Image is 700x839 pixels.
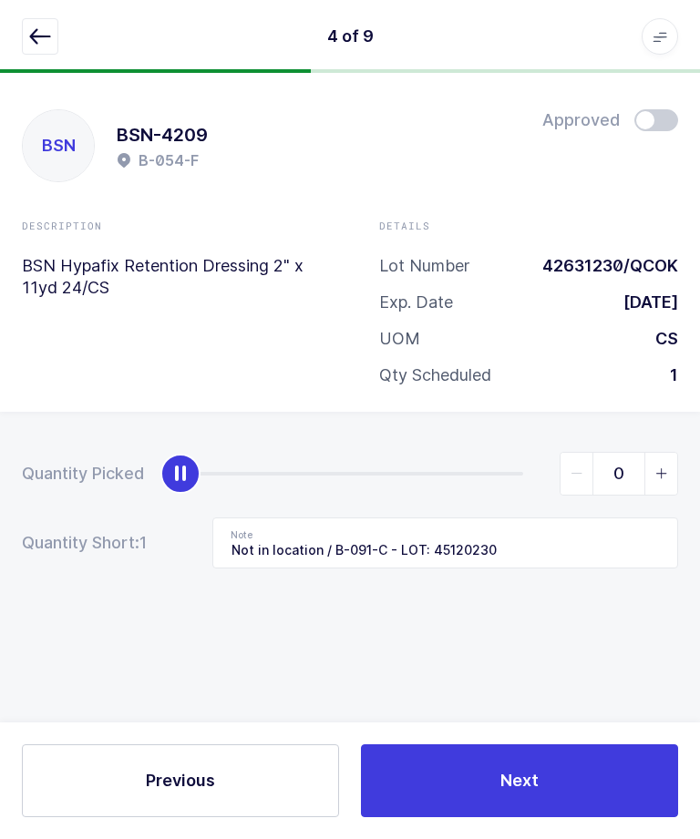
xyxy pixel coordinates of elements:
[23,110,94,181] div: BSN
[117,120,208,149] h1: BSN-4209
[379,255,469,277] div: Lot Number
[655,364,678,386] div: 1
[22,255,321,299] p: BSN Hypafix Retention Dressing 2" x 11yd 24/CS
[379,364,491,386] div: Qty Scheduled
[379,328,420,350] div: UOM
[139,532,176,554] span: 1
[22,744,339,817] button: Previous
[641,328,678,350] div: CS
[500,769,539,792] span: Next
[22,532,176,554] div: Quantity Short:
[212,517,678,568] input: Note
[361,744,678,817] button: Next
[379,219,678,233] div: Details
[327,26,374,47] div: 4 of 9
[22,463,144,485] div: Quantity Picked
[139,149,199,171] h2: B-054-F
[379,292,453,313] div: Exp. Date
[146,769,215,792] span: Previous
[542,109,620,131] span: Approved
[22,219,321,233] div: Description
[528,255,678,277] div: 42631230/QCOK
[609,292,678,313] div: [DATE]
[180,452,678,496] div: slider between 0 and 1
